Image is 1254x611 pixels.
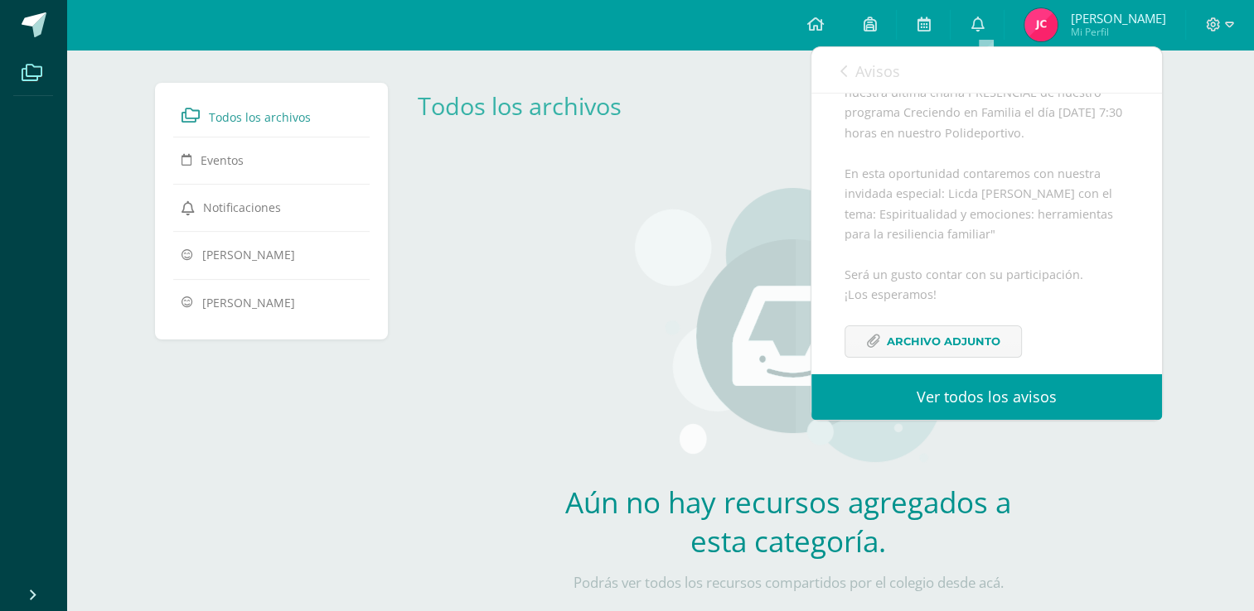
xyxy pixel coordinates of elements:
span: Notificaciones [203,200,281,215]
h2: Aún no hay recursos agregados a esta categoría. [544,483,1033,560]
span: Todos los archivos [209,109,311,125]
span: Avisos [855,61,900,81]
a: Eventos [182,145,362,175]
a: Todos los archivos [182,100,362,130]
img: stages.png [635,188,942,469]
img: 3e5eaf2ed107bfa38cd59ae70314b87a.png [1024,8,1058,41]
span: [PERSON_NAME] [202,294,295,310]
a: [PERSON_NAME] [182,287,362,317]
a: Archivo Adjunto [845,325,1022,358]
span: Archivo Adjunto [887,326,1000,357]
a: Notificaciones [182,192,362,222]
a: [PERSON_NAME] [182,239,362,269]
span: [PERSON_NAME] [202,247,295,262]
a: Ver todos los avisos [811,374,1162,420]
span: [PERSON_NAME] [1070,10,1165,26]
span: Mi Perfil [1070,25,1165,39]
div: Todos los archivos [418,89,646,122]
p: Podrás ver todos los recursos compartidos por el colegio desde acá. [544,574,1033,592]
a: Todos los archivos [418,89,622,122]
span: Eventos [201,152,244,168]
